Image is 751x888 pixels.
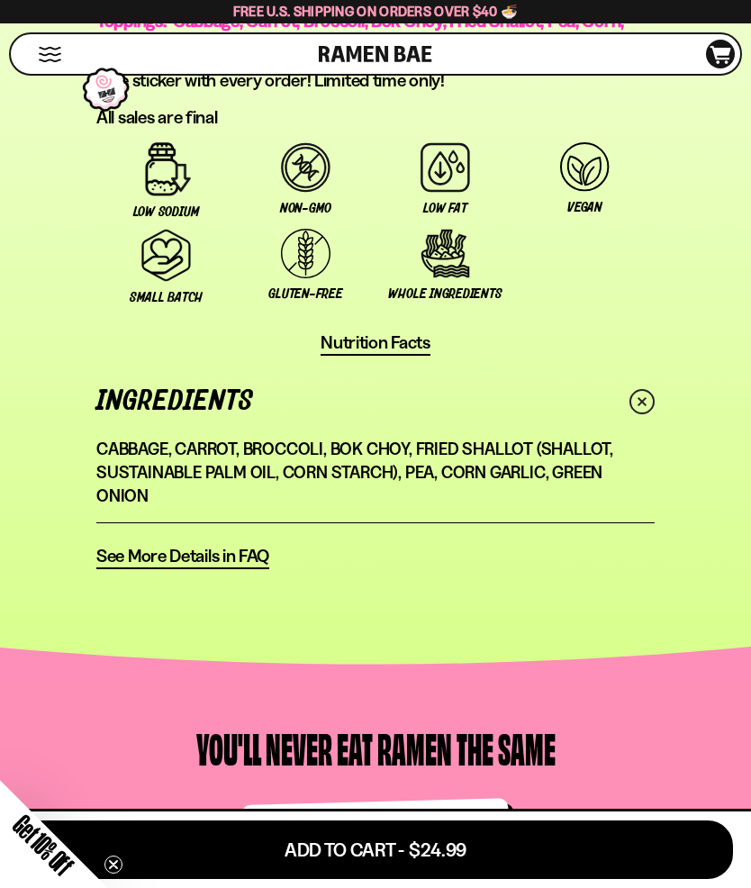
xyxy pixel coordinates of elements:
[18,820,733,879] button: Add To Cart - $24.99
[38,47,62,62] button: Mobile Menu Trigger
[321,331,430,354] span: Nutrition Facts
[96,545,269,569] a: See More Details in FAQ
[104,856,122,874] button: Close teaser
[196,722,261,775] div: You'll
[423,201,466,216] span: Low Fat
[130,290,203,305] span: Small Batch
[388,286,502,302] span: Whole Ingredients
[96,370,655,432] a: Ingredients
[96,545,269,567] span: See More Details in FAQ
[337,722,373,775] div: Eat
[233,3,519,20] span: Free U.S. Shipping on Orders over $40 🍜
[321,331,430,356] button: Nutrition Facts
[266,722,332,775] div: Never
[377,722,452,775] div: Ramen
[96,438,655,508] p: Cabbage, Carrot, Broccoli, Bok Choy, Fried Shallot (Shallot, Sustainable Palm Oil, Corn Starch), ...
[457,722,493,775] div: the
[567,200,602,215] span: Vegan
[8,810,78,880] span: Get 10% Off
[498,722,556,775] div: Same
[280,201,331,216] span: Non-GMO
[133,204,200,220] span: Low Sodium
[96,106,655,129] p: All sales are final
[268,286,342,302] span: Gluten-free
